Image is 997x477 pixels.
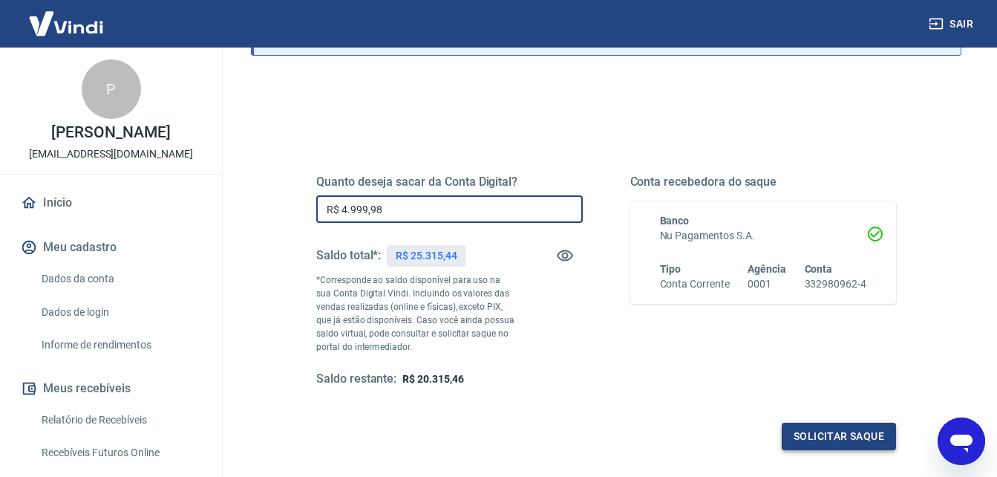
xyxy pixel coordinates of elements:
button: Solicitar saque [782,423,896,450]
a: Dados de login [36,297,204,328]
button: Meu cadastro [18,231,204,264]
p: [PERSON_NAME] [51,125,170,140]
a: Recebíveis Futuros Online [36,438,204,468]
h5: Saldo total*: [316,248,381,263]
span: Banco [660,215,690,227]
span: R$ 20.315,46 [402,373,463,385]
span: Agência [748,263,786,275]
a: Relatório de Recebíveis [36,405,204,435]
img: Vindi [18,1,114,46]
p: *Corresponde ao saldo disponível para uso na sua Conta Digital Vindi. Incluindo os valores das ve... [316,273,516,354]
h5: Quanto deseja sacar da Conta Digital? [316,175,583,189]
iframe: Botão para abrir a janela de mensagens [938,418,985,465]
h6: 332980962-4 [805,276,866,292]
span: Conta [805,263,833,275]
h5: Conta recebedora do saque [630,175,897,189]
span: Tipo [660,263,681,275]
a: Informe de rendimentos [36,330,204,360]
p: R$ 25.315,44 [396,248,457,264]
h6: Conta Corrente [660,276,730,292]
h6: 0001 [748,276,786,292]
a: Início [18,186,204,219]
a: Dados da conta [36,264,204,294]
button: Meus recebíveis [18,372,204,405]
p: [EMAIL_ADDRESS][DOMAIN_NAME] [29,146,193,162]
h5: Saldo restante: [316,371,396,387]
button: Sair [926,10,979,38]
div: P [82,59,141,119]
h6: Nu Pagamentos S.A. [660,228,867,244]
